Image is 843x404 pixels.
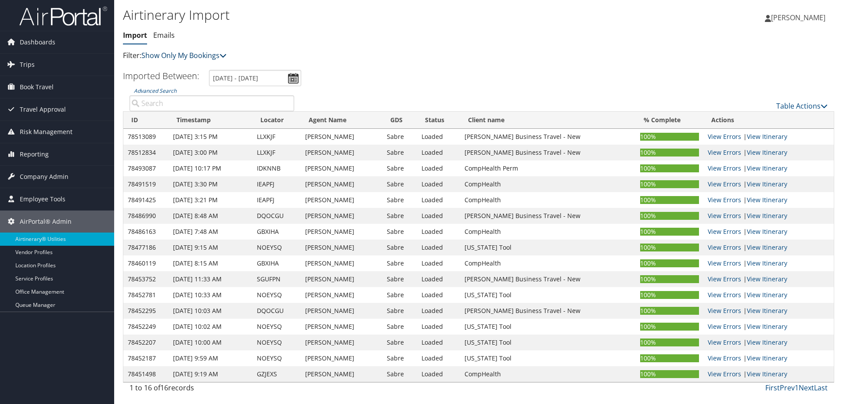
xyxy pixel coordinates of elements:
td: | [703,145,834,160]
td: | [703,350,834,366]
div: 100% [640,196,699,204]
td: [PERSON_NAME] [301,192,382,208]
td: CompHealth [460,192,636,208]
h1: Airtinerary Import [123,6,597,24]
div: 100% [640,275,699,283]
td: Loaded [417,129,460,145]
span: Trips [20,54,35,76]
td: Sabre [382,160,417,176]
td: [DATE] 10:02 AM [169,319,252,335]
td: IDKNNB [252,160,300,176]
td: | [703,271,834,287]
td: 78513089 [123,129,169,145]
td: [DATE] 10:17 PM [169,160,252,176]
div: 100% [640,323,699,331]
td: Loaded [417,160,460,176]
td: Sabre [382,224,417,240]
td: Loaded [417,335,460,350]
td: [PERSON_NAME] [301,335,382,350]
h3: Imported Between: [123,70,199,82]
td: 78477186 [123,240,169,255]
a: Show Only My Bookings [141,51,227,60]
a: View errors [708,370,741,378]
div: 100% [640,149,699,157]
td: [DATE] 7:48 AM [169,224,252,240]
td: CompHealth [460,366,636,382]
td: [DATE] 3:21 PM [169,192,252,208]
td: [US_STATE] Tool [460,319,636,335]
td: Sabre [382,319,417,335]
span: Risk Management [20,121,72,143]
td: [PERSON_NAME] [301,303,382,319]
td: [DATE] 3:00 PM [169,145,252,160]
td: Sabre [382,240,417,255]
td: NOEYSQ [252,319,300,335]
td: Loaded [417,224,460,240]
a: View errors [708,291,741,299]
div: 100% [640,180,699,188]
a: View errors [708,227,741,236]
td: Sabre [382,350,417,366]
td: Loaded [417,287,460,303]
img: airportal-logo.png [19,6,107,26]
a: View errors [708,322,741,331]
div: 100% [640,307,699,315]
a: View Itinerary Details [747,354,787,362]
td: [DATE] 11:33 AM [169,271,252,287]
td: | [703,335,834,350]
a: View Itinerary Details [747,132,787,141]
td: [PERSON_NAME] [301,240,382,255]
td: Loaded [417,240,460,255]
td: [US_STATE] Tool [460,350,636,366]
div: 100% [640,291,699,299]
span: 16 [160,383,168,393]
span: Book Travel [20,76,54,98]
a: View Itinerary Details [747,259,787,267]
a: View errors [708,338,741,346]
td: Sabre [382,255,417,271]
td: [DATE] 8:15 AM [169,255,252,271]
a: View Itinerary Details [747,148,787,157]
th: Agent Name: activate to sort column ascending [301,112,382,129]
td: [PERSON_NAME] [301,224,382,240]
td: LLXKJF [252,129,300,145]
td: | [703,240,834,255]
td: [DATE] 10:33 AM [169,287,252,303]
td: Sabre [382,129,417,145]
td: [PERSON_NAME] [301,271,382,287]
td: Loaded [417,319,460,335]
div: 100% [640,133,699,141]
a: View Itinerary Details [747,370,787,378]
div: 100% [640,228,699,236]
td: [PERSON_NAME] [301,208,382,224]
td: Sabre [382,287,417,303]
span: Dashboards [20,31,55,53]
td: | [703,366,834,382]
td: | [703,224,834,240]
span: Reporting [20,143,49,165]
a: View Itinerary Details [747,164,787,172]
td: 78452249 [123,319,169,335]
a: View errors [708,259,741,267]
td: 78451498 [123,366,169,382]
th: Client name: activate to sort column ascending [460,112,636,129]
td: Sabre [382,192,417,208]
th: Locator: activate to sort column ascending [252,112,300,129]
a: View Itinerary Details [747,338,787,346]
span: Company Admin [20,166,68,188]
div: 100% [640,244,699,251]
th: ID: activate to sort column ascending [123,112,169,129]
td: [US_STATE] Tool [460,240,636,255]
td: | [703,208,834,224]
td: GZJEXS [252,366,300,382]
td: 78452187 [123,350,169,366]
td: 78452207 [123,335,169,350]
td: 78491425 [123,192,169,208]
td: [PERSON_NAME] [301,287,382,303]
td: Sabre [382,335,417,350]
td: [PERSON_NAME] [301,129,382,145]
td: Loaded [417,366,460,382]
td: GBXIHA [252,255,300,271]
td: Loaded [417,176,460,192]
td: [DATE] 9:19 AM [169,366,252,382]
